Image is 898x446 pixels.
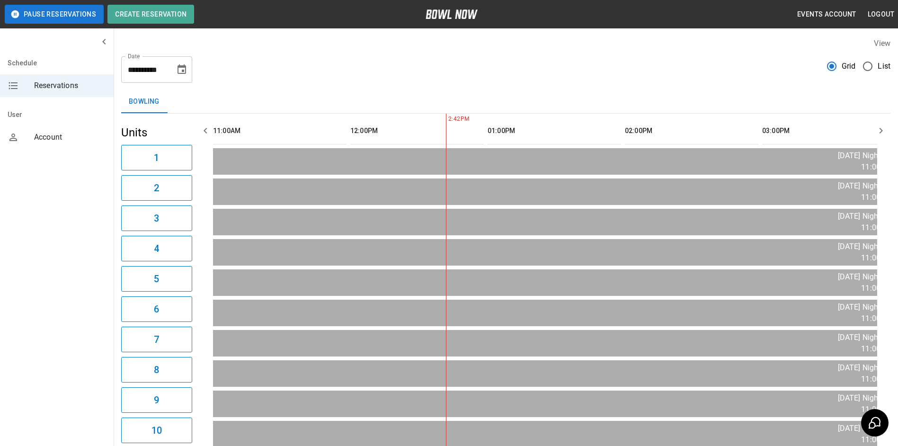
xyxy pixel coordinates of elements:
h6: 3 [154,211,159,226]
button: Events Account [793,6,860,23]
h6: 6 [154,302,159,317]
h6: 2 [154,180,159,196]
button: 4 [121,236,192,261]
h5: Units [121,125,192,140]
th: 11:00AM [213,117,347,144]
span: Reservations [34,80,106,91]
h6: 8 [154,362,159,377]
button: 3 [121,205,192,231]
span: List [878,61,890,72]
button: Pause Reservations [5,5,104,24]
img: logo [426,9,478,19]
span: 2:42PM [446,115,448,124]
h6: 10 [151,423,162,438]
button: 10 [121,418,192,443]
label: View [874,39,890,48]
button: 5 [121,266,192,292]
th: 01:00PM [488,117,621,144]
button: 7 [121,327,192,352]
h6: 5 [154,271,159,286]
button: 9 [121,387,192,413]
button: Create Reservation [107,5,194,24]
span: Grid [842,61,856,72]
div: inventory tabs [121,90,890,113]
h6: 7 [154,332,159,347]
button: 8 [121,357,192,383]
button: Choose date, selected date is Aug 26, 2025 [172,60,191,79]
button: 2 [121,175,192,201]
h6: 9 [154,392,159,408]
h6: 4 [154,241,159,256]
button: Bowling [121,90,167,113]
button: Logout [864,6,898,23]
button: 1 [121,145,192,170]
button: 6 [121,296,192,322]
h6: 1 [154,150,159,165]
th: 12:00PM [350,117,484,144]
span: Account [34,132,106,143]
th: 02:00PM [625,117,758,144]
